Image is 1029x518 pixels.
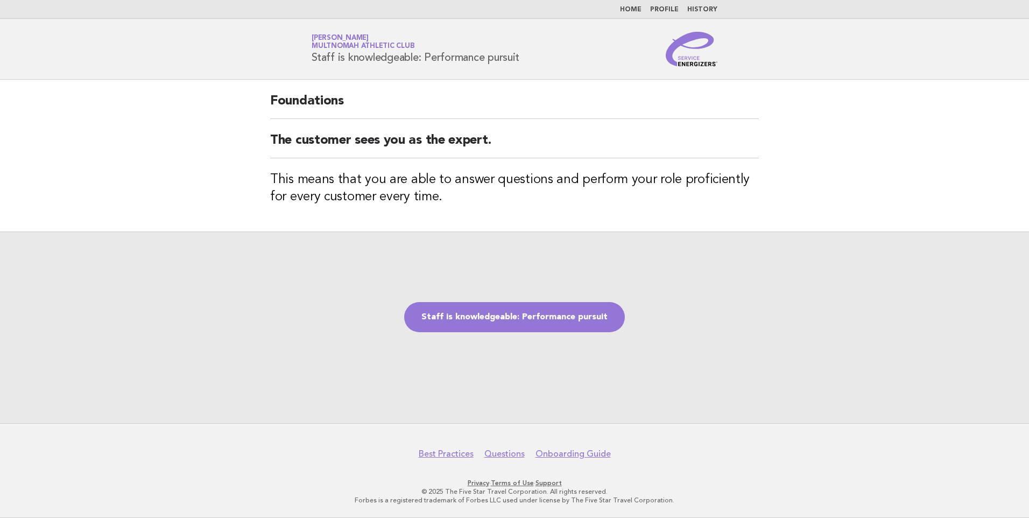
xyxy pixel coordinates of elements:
[484,449,525,459] a: Questions
[650,6,679,13] a: Profile
[419,449,474,459] a: Best Practices
[312,35,519,63] h1: Staff is knowledgeable: Performance pursuit
[185,496,844,505] p: Forbes is a registered trademark of Forbes LLC used under license by The Five Star Travel Corpora...
[270,93,759,119] h2: Foundations
[535,449,611,459] a: Onboarding Guide
[312,34,414,50] a: [PERSON_NAME]Multnomah Athletic Club
[185,487,844,496] p: © 2025 The Five Star Travel Corporation. All rights reserved.
[687,6,717,13] a: History
[666,32,717,66] img: Service Energizers
[270,132,759,158] h2: The customer sees you as the expert.
[491,479,534,487] a: Terms of Use
[535,479,562,487] a: Support
[404,302,625,332] a: Staff is knowledgeable: Performance pursuit
[620,6,642,13] a: Home
[468,479,489,487] a: Privacy
[270,171,759,206] h3: This means that you are able to answer questions and perform your role proficiently for every cus...
[312,43,414,50] span: Multnomah Athletic Club
[185,479,844,487] p: · ·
